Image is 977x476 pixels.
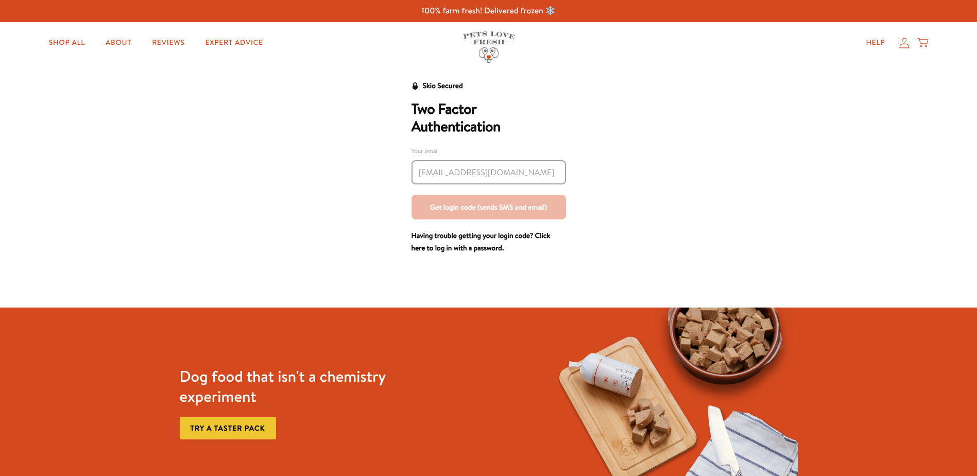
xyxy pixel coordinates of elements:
[197,32,271,53] a: Expert Advice
[423,80,463,92] div: Skio Secured
[412,82,419,90] svg: Security
[858,32,893,53] a: Help
[41,32,93,53] a: Shop All
[144,32,193,53] a: Reviews
[476,171,500,194] svg: Sending code
[412,100,566,135] h2: Two Factor Authentication
[180,366,433,406] h3: Dog food that isn't a chemistry experiment
[412,230,551,253] a: Having trouble getting your login code? Click here to log in with a password.
[412,80,463,100] a: Skio Secured
[97,32,140,53] a: About
[463,31,515,63] img: Pets Love Fresh
[180,417,276,440] a: Try a taster pack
